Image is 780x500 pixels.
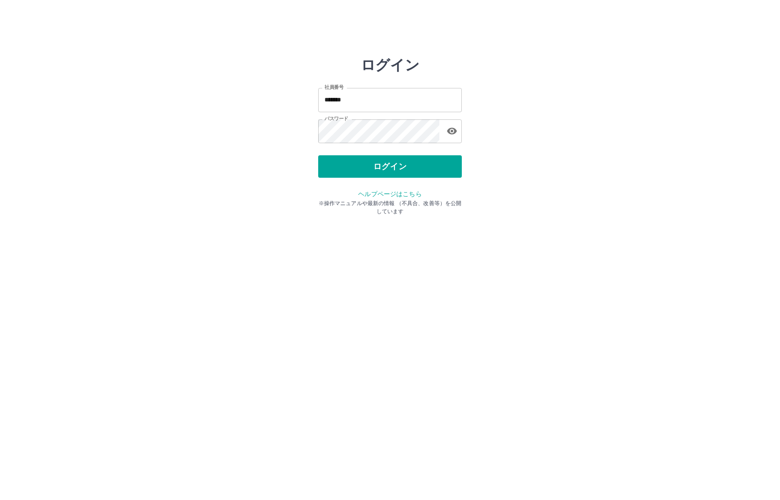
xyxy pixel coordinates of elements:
[318,199,462,215] p: ※操作マニュアルや最新の情報 （不具合、改善等）を公開しています
[324,115,348,122] label: パスワード
[361,57,420,74] h2: ログイン
[358,190,421,197] a: ヘルプページはこちら
[324,84,343,91] label: 社員番号
[318,155,462,178] button: ログイン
